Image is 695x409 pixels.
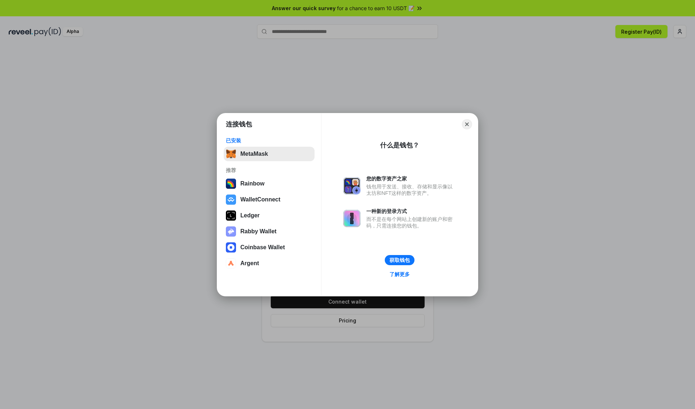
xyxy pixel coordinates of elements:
[224,192,315,207] button: WalletConnect
[240,244,285,251] div: Coinbase Wallet
[224,208,315,223] button: Ledger
[226,226,236,237] img: svg+xml,%3Csvg%20xmlns%3D%22http%3A%2F%2Fwww.w3.org%2F2000%2Fsvg%22%20fill%3D%22none%22%20viewBox...
[366,183,456,196] div: 钱包用于发送、接收、存储和显示像以太坊和NFT这样的数字资产。
[224,224,315,239] button: Rabby Wallet
[240,196,281,203] div: WalletConnect
[462,119,472,129] button: Close
[226,167,312,174] div: 推荐
[226,149,236,159] img: svg+xml,%3Csvg%20fill%3D%22none%22%20height%3D%2233%22%20viewBox%3D%220%200%2035%2033%22%20width%...
[226,195,236,205] img: svg+xml,%3Csvg%20width%3D%2228%22%20height%3D%2228%22%20viewBox%3D%220%200%2028%2028%22%20fill%3D...
[343,177,361,195] img: svg+xml,%3Csvg%20xmlns%3D%22http%3A%2F%2Fwww.w3.org%2F2000%2Fsvg%22%20fill%3D%22none%22%20viewBox...
[240,228,277,235] div: Rabby Wallet
[224,240,315,255] button: Coinbase Wallet
[240,260,259,267] div: Argent
[226,137,312,144] div: 已安装
[385,270,414,279] a: 了解更多
[389,271,410,277] div: 了解更多
[224,256,315,271] button: Argent
[240,212,260,219] div: Ledger
[343,210,361,227] img: svg+xml,%3Csvg%20xmlns%3D%22http%3A%2F%2Fwww.w3.org%2F2000%2Fsvg%22%20fill%3D%22none%22%20viewBox...
[240,151,268,157] div: MetaMask
[240,180,265,187] div: Rainbow
[224,147,315,161] button: MetaMask
[226,210,236,221] img: svg+xml,%3Csvg%20xmlns%3D%22http%3A%2F%2Fwww.w3.org%2F2000%2Fsvg%22%20width%3D%2228%22%20height%3...
[366,208,456,214] div: 一种新的登录方式
[226,258,236,268] img: svg+xml,%3Csvg%20width%3D%2228%22%20height%3D%2228%22%20viewBox%3D%220%200%2028%2028%22%20fill%3D...
[224,176,315,191] button: Rainbow
[385,255,414,265] button: 获取钱包
[226,242,236,253] img: svg+xml,%3Csvg%20width%3D%2228%22%20height%3D%2228%22%20viewBox%3D%220%200%2028%2028%22%20fill%3D...
[389,257,410,263] div: 获取钱包
[366,216,456,229] div: 而不是在每个网站上创建新的账户和密码，只需连接您的钱包。
[366,175,456,182] div: 您的数字资产之家
[226,179,236,189] img: svg+xml,%3Csvg%20width%3D%22120%22%20height%3D%22120%22%20viewBox%3D%220%200%20120%20120%22%20fil...
[226,120,252,129] h1: 连接钱包
[380,141,419,150] div: 什么是钱包？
